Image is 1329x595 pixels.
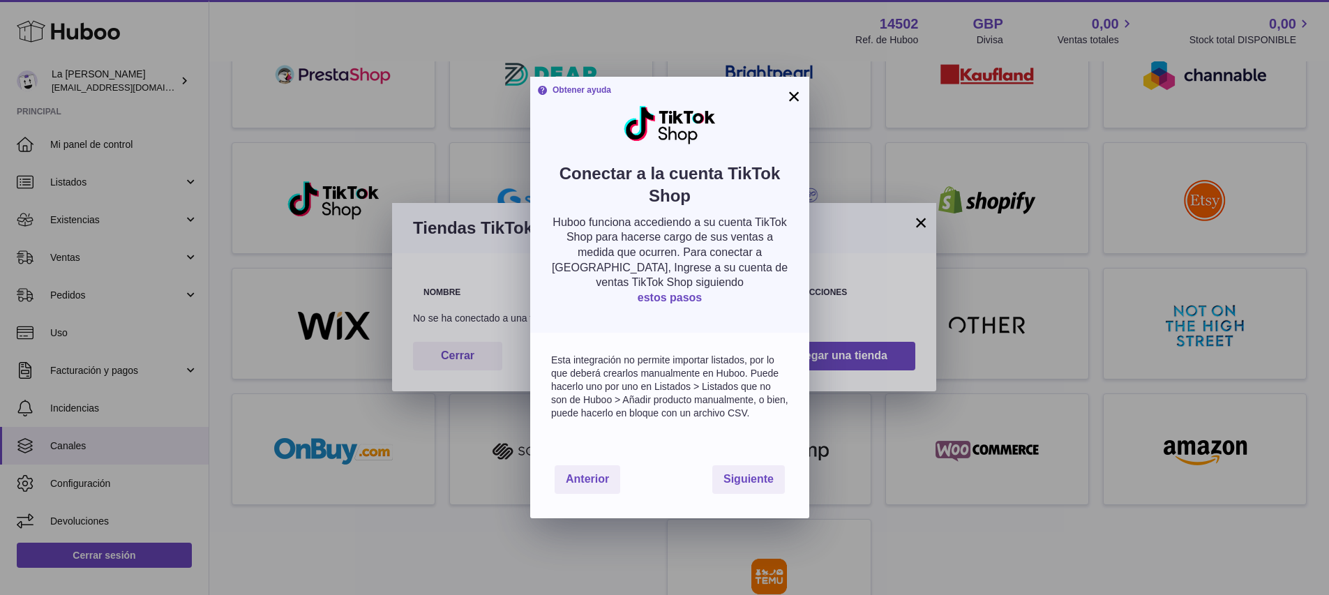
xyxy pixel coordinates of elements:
[566,473,609,485] font: Anterior
[786,88,802,105] button: ×
[553,85,611,95] font: Obtener ayuda
[712,465,785,494] button: Siguiente
[723,473,774,485] font: Siguiente
[551,354,788,419] font: Esta integración no permite importar listados, por lo que deberá crearlos manualmente en Huboo. P...
[788,84,801,109] font: ×
[560,164,781,205] font: Conectar a la cuenta TikTok Shop
[552,216,788,288] font: Huboo funciona accediendo a su cuenta TikTok Shop para hacerse cargo de sus ventas a medida que o...
[638,292,702,303] a: estos pasos
[555,465,620,494] button: Anterior
[623,105,717,145] img: Logotipo de TikTokShop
